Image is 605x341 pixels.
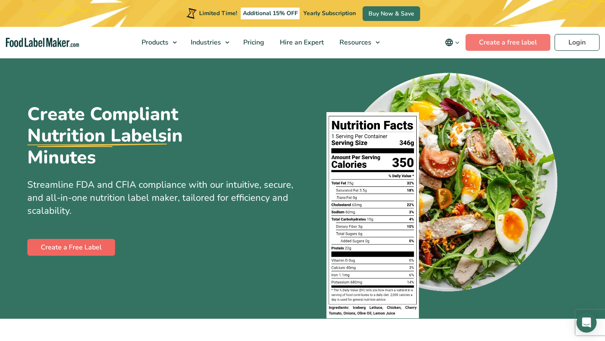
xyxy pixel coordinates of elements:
img: A plate of food with a nutrition facts label on top of it. [326,67,560,319]
a: Industries [183,27,234,58]
a: Create a Free Label [27,239,115,256]
span: Additional 15% OFF [241,8,300,19]
span: Streamline FDA and CFIA compliance with our intuitive, secure, and all-in-one nutrition label mak... [27,178,293,217]
a: Create a free label [466,34,550,51]
span: Hire an Expert [277,38,325,47]
span: Resources [337,38,372,47]
h1: Create Compliant in Minutes [27,103,246,169]
a: Hire an Expert [272,27,330,58]
a: Buy Now & Save [363,6,420,21]
span: Yearly Subscription [303,9,356,17]
span: Pricing [241,38,265,47]
a: Resources [332,27,384,58]
a: Pricing [236,27,270,58]
div: Open Intercom Messenger [576,312,597,333]
a: Login [555,34,600,51]
span: Industries [188,38,222,47]
u: Nutrition Labels [27,125,167,147]
span: Products [139,38,169,47]
span: Limited Time! [199,9,237,17]
a: Products [134,27,181,58]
